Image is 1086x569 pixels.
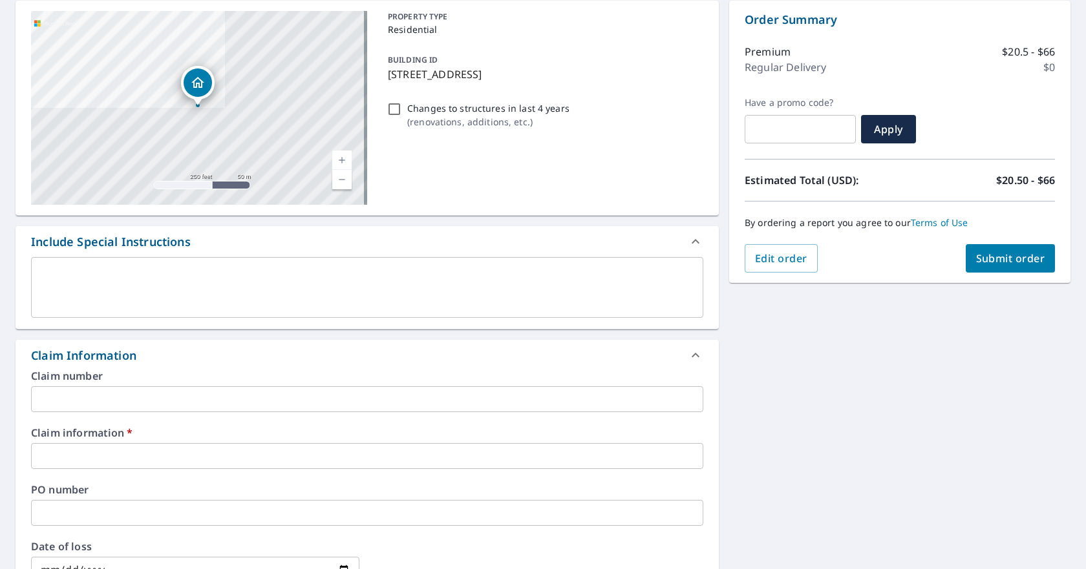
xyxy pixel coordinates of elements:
p: ( renovations, additions, etc. ) [407,115,570,129]
span: Apply [871,122,906,136]
p: Residential [388,23,698,36]
a: Current Level 17, Zoom In [332,150,352,170]
button: Submit order [966,244,1056,273]
label: Have a promo code? [745,97,856,109]
p: [STREET_ADDRESS] [388,67,698,82]
button: Edit order [745,244,818,273]
p: $20.5 - $66 [1002,44,1055,59]
p: Regular Delivery [745,59,826,75]
label: PO number [31,484,703,495]
p: By ordering a report you agree to our [745,217,1055,229]
a: Terms of Use [911,216,968,229]
p: Changes to structures in last 4 years [407,101,570,115]
p: $0 [1043,59,1055,75]
p: PROPERTY TYPE [388,11,698,23]
p: Premium [745,44,791,59]
p: Estimated Total (USD): [745,172,900,188]
div: Claim Information [31,347,136,364]
div: Claim Information [16,340,719,371]
div: Include Special Instructions [31,233,191,251]
label: Claim number [31,371,703,381]
a: Current Level 17, Zoom Out [332,170,352,189]
span: Submit order [976,251,1045,265]
p: BUILDING ID [388,54,438,65]
div: Include Special Instructions [16,226,719,257]
div: Dropped pin, building 1, Residential property, 1260 N Main St Altura, MN 55910 [181,66,215,106]
p: $20.50 - $66 [996,172,1055,188]
label: Claim information [31,428,703,438]
span: Edit order [755,251,807,265]
p: Order Summary [745,11,1055,28]
label: Date of loss [31,541,359,552]
button: Apply [861,115,916,143]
